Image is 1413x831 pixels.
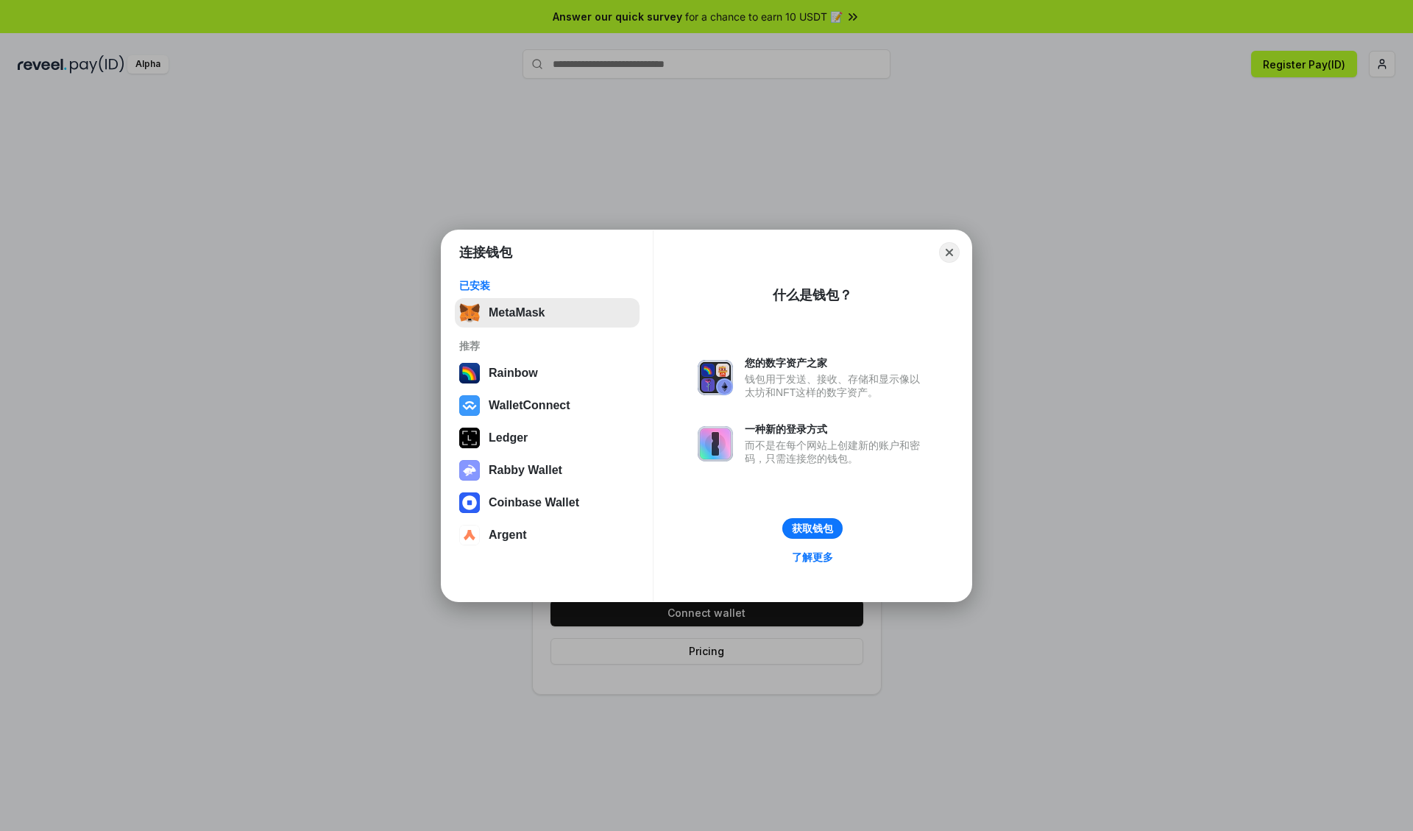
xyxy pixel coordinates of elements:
[783,548,842,567] a: 了解更多
[455,488,640,517] button: Coinbase Wallet
[489,367,538,380] div: Rainbow
[459,492,480,513] img: svg+xml,%3Csvg%20width%3D%2228%22%20height%3D%2228%22%20viewBox%3D%220%200%2028%2028%22%20fill%3D...
[459,428,480,448] img: svg+xml,%3Csvg%20xmlns%3D%22http%3A%2F%2Fwww.w3.org%2F2000%2Fsvg%22%20width%3D%2228%22%20height%3...
[745,356,927,369] div: 您的数字资产之家
[489,496,579,509] div: Coinbase Wallet
[455,391,640,420] button: WalletConnect
[745,422,927,436] div: 一种新的登录方式
[489,431,528,445] div: Ledger
[489,306,545,319] div: MetaMask
[455,423,640,453] button: Ledger
[698,360,733,395] img: svg+xml,%3Csvg%20xmlns%3D%22http%3A%2F%2Fwww.w3.org%2F2000%2Fsvg%22%20fill%3D%22none%22%20viewBox...
[455,358,640,388] button: Rainbow
[698,426,733,462] img: svg+xml,%3Csvg%20xmlns%3D%22http%3A%2F%2Fwww.w3.org%2F2000%2Fsvg%22%20fill%3D%22none%22%20viewBox...
[459,395,480,416] img: svg+xml,%3Csvg%20width%3D%2228%22%20height%3D%2228%22%20viewBox%3D%220%200%2028%2028%22%20fill%3D...
[455,298,640,328] button: MetaMask
[459,279,635,292] div: 已安装
[792,551,833,564] div: 了解更多
[459,339,635,353] div: 推荐
[489,399,570,412] div: WalletConnect
[939,242,960,263] button: Close
[489,464,562,477] div: Rabby Wallet
[455,520,640,550] button: Argent
[455,456,640,485] button: Rabby Wallet
[773,286,852,304] div: 什么是钱包？
[792,522,833,535] div: 获取钱包
[459,363,480,383] img: svg+xml,%3Csvg%20width%3D%22120%22%20height%3D%22120%22%20viewBox%3D%220%200%20120%20120%22%20fil...
[745,372,927,399] div: 钱包用于发送、接收、存储和显示像以太坊和NFT这样的数字资产。
[459,244,512,261] h1: 连接钱包
[459,525,480,545] img: svg+xml,%3Csvg%20width%3D%2228%22%20height%3D%2228%22%20viewBox%3D%220%200%2028%2028%22%20fill%3D...
[745,439,927,465] div: 而不是在每个网站上创建新的账户和密码，只需连接您的钱包。
[459,460,480,481] img: svg+xml,%3Csvg%20xmlns%3D%22http%3A%2F%2Fwww.w3.org%2F2000%2Fsvg%22%20fill%3D%22none%22%20viewBox...
[489,528,527,542] div: Argent
[459,303,480,323] img: svg+xml,%3Csvg%20fill%3D%22none%22%20height%3D%2233%22%20viewBox%3D%220%200%2035%2033%22%20width%...
[782,518,843,539] button: 获取钱包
